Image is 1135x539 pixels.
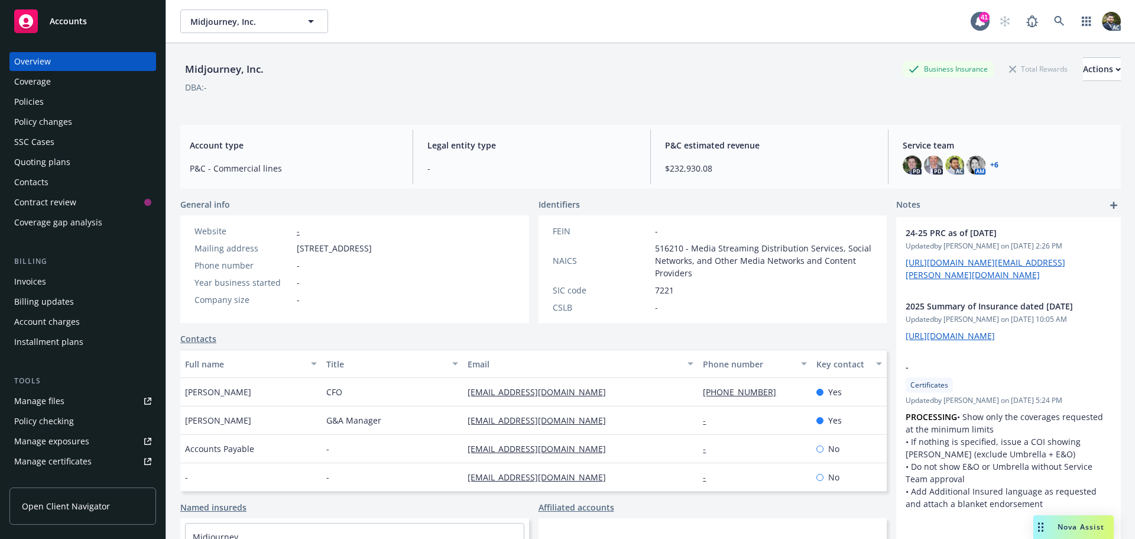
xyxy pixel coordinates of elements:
[903,156,922,175] img: photo
[924,156,943,175] img: photo
[180,333,216,345] a: Contacts
[1020,9,1044,33] a: Report a Bug
[297,225,300,237] a: -
[1048,9,1071,33] a: Search
[50,17,87,26] span: Accounts
[468,472,615,483] a: [EMAIL_ADDRESS][DOMAIN_NAME]
[14,452,92,471] div: Manage certificates
[326,358,445,370] div: Title
[906,257,1065,280] a: [URL][DOMAIN_NAME][EMAIL_ADDRESS][PERSON_NAME][DOMAIN_NAME]
[979,12,990,22] div: 41
[906,227,1081,239] span: 24-25 PRC as of [DATE]
[655,301,658,314] span: -
[180,198,230,211] span: General info
[22,500,110,512] span: Open Client Navigator
[14,112,72,131] div: Policy changes
[906,314,1111,325] span: Updated by [PERSON_NAME] on [DATE] 10:05 AM
[553,284,650,296] div: SIC code
[903,62,994,76] div: Business Insurance
[9,375,156,387] div: Tools
[14,133,54,151] div: SSC Cases
[194,225,292,237] div: Website
[828,443,839,455] span: No
[9,193,156,212] a: Contract review
[14,412,74,431] div: Policy checking
[1033,515,1114,539] button: Nova Assist
[463,350,698,378] button: Email
[194,242,292,254] div: Mailing address
[1075,9,1098,33] a: Switch app
[896,351,1121,519] div: -CertificatesUpdatedby [PERSON_NAME] on [DATE] 5:24 PMPROCESSING• Show only the coverages request...
[812,350,887,378] button: Key contact
[427,162,636,175] span: -
[665,162,874,175] span: $232,930.08
[190,139,398,151] span: Account type
[9,256,156,267] div: Billing
[553,254,650,267] div: NAICS
[14,333,83,351] div: Installment plans
[297,293,300,306] span: -
[468,358,680,370] div: Email
[297,259,300,272] span: -
[703,443,715,454] a: -
[703,472,715,483] a: -
[967,156,985,175] img: photo
[896,291,1121,351] div: 2025 Summary of Insurance dated [DATE]Updatedby [PERSON_NAME] on [DATE] 10:05 AM[URL][DOMAIN_NAME]
[9,392,156,411] a: Manage files
[816,358,869,370] div: Key contact
[9,92,156,111] a: Policies
[468,415,615,426] a: [EMAIL_ADDRESS][DOMAIN_NAME]
[185,443,254,455] span: Accounts Payable
[468,386,615,398] a: [EMAIL_ADDRESS][DOMAIN_NAME]
[14,72,51,91] div: Coverage
[14,392,64,411] div: Manage files
[185,386,251,398] span: [PERSON_NAME]
[9,472,156,491] a: Manage claims
[194,259,292,272] div: Phone number
[14,52,51,71] div: Overview
[993,9,1017,33] a: Start snowing
[539,501,614,514] a: Affiliated accounts
[194,293,292,306] div: Company size
[1102,12,1121,31] img: photo
[326,386,342,398] span: CFO
[906,361,1081,373] span: -
[297,242,372,254] span: [STREET_ADDRESS]
[665,139,874,151] span: P&C estimated revenue
[9,133,156,151] a: SSC Cases
[906,241,1111,251] span: Updated by [PERSON_NAME] on [DATE] 2:26 PM
[9,272,156,291] a: Invoices
[14,173,48,192] div: Contacts
[180,9,328,33] button: Midjourney, Inc.
[326,443,329,455] span: -
[9,52,156,71] a: Overview
[1033,515,1048,539] div: Drag to move
[9,5,156,38] a: Accounts
[9,72,156,91] a: Coverage
[553,225,650,237] div: FEIN
[468,443,615,454] a: [EMAIL_ADDRESS][DOMAIN_NAME]
[906,395,1111,406] span: Updated by [PERSON_NAME] on [DATE] 5:24 PM
[1083,58,1121,80] div: Actions
[1058,522,1104,532] span: Nova Assist
[945,156,964,175] img: photo
[14,213,102,232] div: Coverage gap analysis
[14,193,76,212] div: Contract review
[14,153,70,172] div: Quoting plans
[9,153,156,172] a: Quoting plans
[1083,57,1121,81] button: Actions
[180,501,247,514] a: Named insureds
[990,162,998,169] a: +6
[910,380,948,390] span: Certificates
[185,471,188,483] span: -
[180,350,322,378] button: Full name
[903,139,1111,151] span: Service team
[9,452,156,471] a: Manage certificates
[9,432,156,451] a: Manage exposures
[906,330,995,341] a: [URL][DOMAIN_NAME]
[194,276,292,289] div: Year business started
[703,358,793,370] div: Phone number
[322,350,463,378] button: Title
[14,432,89,451] div: Manage exposures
